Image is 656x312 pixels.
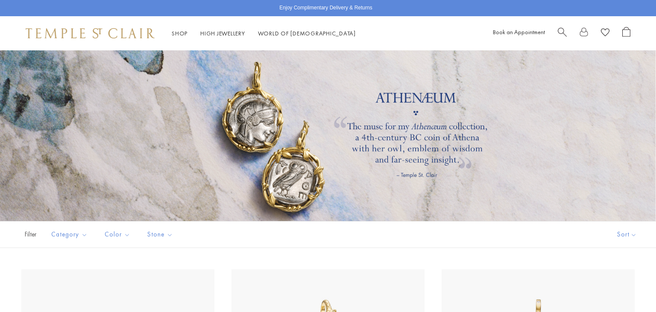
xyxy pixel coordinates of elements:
[258,29,356,37] a: World of [DEMOGRAPHIC_DATA]World of [DEMOGRAPHIC_DATA]
[172,29,187,37] a: ShopShop
[598,222,656,248] button: Show sort by
[622,27,630,40] a: Open Shopping Bag
[26,28,155,38] img: Temple St. Clair
[601,27,609,40] a: View Wishlist
[200,29,245,37] a: High JewelleryHigh Jewellery
[141,225,179,244] button: Stone
[143,229,179,240] span: Stone
[613,272,647,303] iframe: Gorgias live chat messenger
[279,4,372,12] p: Enjoy Complimentary Delivery & Returns
[98,225,137,244] button: Color
[493,28,545,36] a: Book an Appointment
[172,28,356,39] nav: Main navigation
[47,229,94,240] span: Category
[100,229,137,240] span: Color
[45,225,94,244] button: Category
[558,27,567,40] a: Search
